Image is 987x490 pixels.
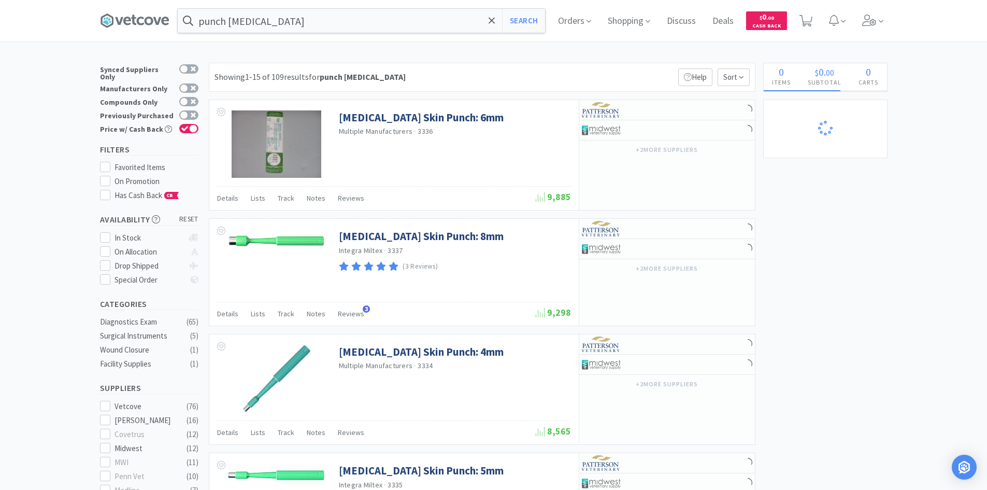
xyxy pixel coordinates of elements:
div: ( 16 ) [187,414,198,427]
span: Track [278,193,294,203]
div: ( 10 ) [187,470,198,483]
span: $ [815,67,819,78]
div: ( 65 ) [187,316,198,328]
div: Drop Shipped [115,260,183,272]
span: Sort [718,68,750,86]
a: $0.00Cash Back [746,7,787,35]
input: Search by item, sku, manufacturer, ingredient, size... [178,9,545,33]
div: ( 12 ) [187,428,198,441]
span: Lists [251,309,265,318]
span: 8,565 [536,425,571,437]
div: Surgical Instruments [100,330,184,342]
span: 3 [363,305,370,313]
span: Details [217,428,238,437]
div: Wound Closure [100,344,184,356]
div: MWI [115,456,179,469]
span: Lists [251,193,265,203]
a: Multiple Manufacturers [339,361,413,370]
h5: Filters [100,144,198,156]
span: reset [179,214,198,225]
div: Penn Vet [115,470,179,483]
div: In Stock [115,232,183,244]
a: [MEDICAL_DATA] Skin Punch: 5mm [339,464,504,478]
h4: Carts [850,77,887,87]
div: Favorited Items [115,161,198,174]
div: Diagnostics Exam [100,316,184,328]
span: 00 [826,67,834,78]
a: Integra Miltex [339,246,383,255]
div: Covetrus [115,428,179,441]
span: Has Cash Back [115,190,179,200]
span: · [414,361,416,370]
h5: Availability [100,214,198,226]
span: 3334 [418,361,433,370]
div: On Promotion [115,175,198,188]
span: $ [760,15,762,21]
span: 0 [819,65,824,78]
img: c293abb3b28c482fbb7ff93bf0f314e0_116134.jpeg [232,110,321,178]
div: Price w/ Cash Back [100,124,174,133]
img: 90a37373e8c342058c63940dc53ec606_116141.png [225,229,328,254]
h5: Categories [100,298,198,310]
span: · [384,246,386,255]
div: Vetcove [115,400,179,413]
a: [MEDICAL_DATA] Skin Punch: 4mm [339,345,504,359]
span: 0 [866,65,871,78]
span: Reviews [338,193,364,203]
span: 9,885 [536,191,571,203]
span: Details [217,193,238,203]
span: Notes [307,193,325,203]
a: Deals [708,17,738,26]
div: Open Intercom Messenger [952,455,977,480]
a: [MEDICAL_DATA] Skin Punch: 6mm [339,110,504,124]
span: Cash Back [752,23,781,30]
span: 0 [779,65,784,78]
div: Midwest [115,442,179,455]
span: Reviews [338,428,364,437]
span: Lists [251,428,265,437]
h4: Subtotal [799,77,850,87]
p: (3 Reviews) [403,261,438,272]
span: . 00 [766,15,774,21]
div: Showing 1-15 of 109 results [214,71,406,84]
div: ( 12 ) [187,442,198,455]
a: Discuss [663,17,700,26]
div: Previously Purchased [100,110,174,119]
img: 5a134664eb7b48f8ae3f46676eb06141_116121.png [243,345,310,412]
button: +2more suppliers [631,261,703,276]
div: [PERSON_NAME] [115,414,179,427]
div: ( 1 ) [190,358,198,370]
span: Reviews [338,309,364,318]
div: . [799,67,850,77]
span: Notes [307,309,325,318]
img: 4dd14cff54a648ac9e977f0c5da9bc2e_5.png [582,122,621,138]
h4: Items [764,77,799,87]
span: Details [217,309,238,318]
span: CB [165,192,175,199]
span: 9,298 [536,306,571,318]
img: f5e969b455434c6296c6d81ef179fa71_3.png [582,455,621,471]
img: f5e969b455434c6296c6d81ef179fa71_3.png [582,102,621,118]
button: +2more suppliers [631,377,703,391]
strong: punch [MEDICAL_DATA] [320,72,406,82]
button: Search [502,9,545,33]
div: ( 11 ) [187,456,198,469]
p: Help [678,68,712,86]
span: 0 [760,12,774,22]
span: 3337 [388,246,403,255]
div: Compounds Only [100,97,174,106]
span: · [414,127,416,136]
a: [MEDICAL_DATA] Skin Punch: 8mm [339,229,504,243]
div: ( 5 ) [190,330,198,342]
div: Synced Suppliers Only [100,64,174,80]
h5: Suppliers [100,382,198,394]
span: Track [278,428,294,437]
span: 3336 [418,127,433,136]
a: Integra Miltex [339,480,383,489]
div: Manufacturers Only [100,83,174,92]
span: · [384,480,386,489]
div: ( 1 ) [190,344,198,356]
span: for [309,72,406,82]
button: +2more suppliers [631,143,703,157]
img: 4dd14cff54a648ac9e977f0c5da9bc2e_5.png [582,357,621,372]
